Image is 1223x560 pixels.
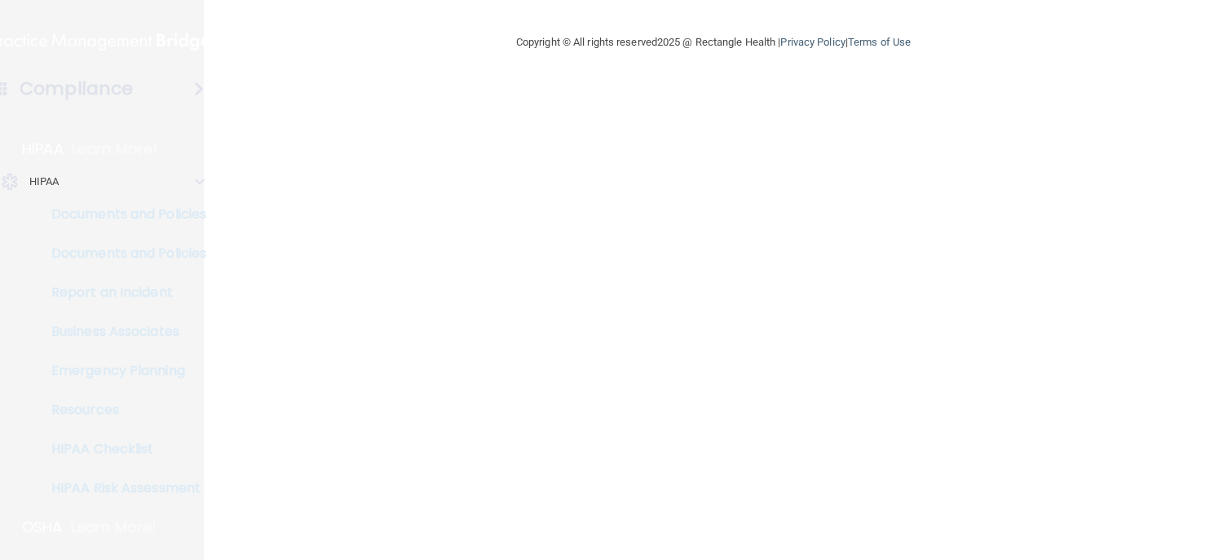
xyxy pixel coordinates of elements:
[29,172,60,192] p: HIPAA
[22,518,63,537] p: OSHA
[20,77,133,100] h4: Compliance
[71,518,157,537] p: Learn More!
[11,284,233,301] p: Report an Incident
[11,402,233,418] p: Resources
[22,139,64,159] p: HIPAA
[416,16,1011,68] div: Copyright © All rights reserved 2025 @ Rectangle Health | |
[72,139,158,159] p: Learn More!
[780,36,845,48] a: Privacy Policy
[11,206,233,223] p: Documents and Policies
[11,480,233,496] p: HIPAA Risk Assessment
[11,245,233,262] p: Documents and Policies
[848,36,911,48] a: Terms of Use
[11,324,233,340] p: Business Associates
[11,363,233,379] p: Emergency Planning
[11,441,233,457] p: HIPAA Checklist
